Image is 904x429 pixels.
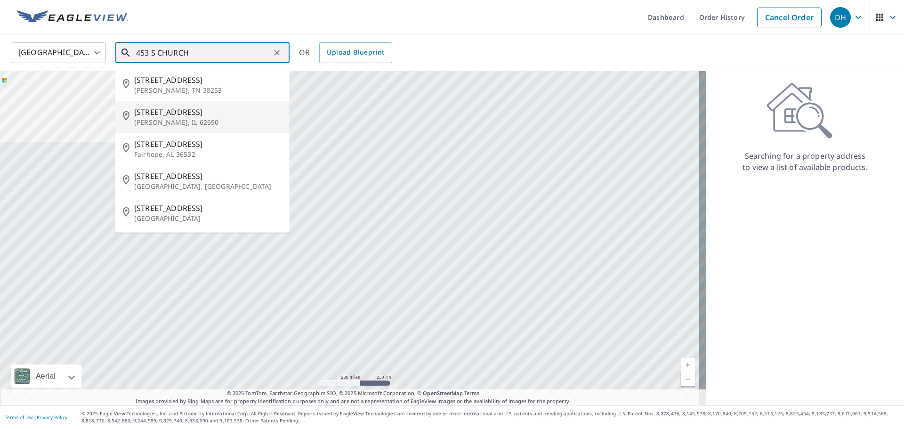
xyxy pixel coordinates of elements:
[757,8,822,27] a: Cancel Order
[134,182,282,191] p: [GEOGRAPHIC_DATA], [GEOGRAPHIC_DATA]
[319,42,392,63] a: Upload Blueprint
[81,410,899,424] p: © 2025 Eagle View Technologies, Inc. and Pictometry International Corp. All Rights Reserved. Repo...
[270,46,283,59] button: Clear
[17,10,128,24] img: EV Logo
[12,40,106,66] div: [GEOGRAPHIC_DATA]
[11,364,81,388] div: Aerial
[327,47,384,58] span: Upload Blueprint
[423,389,462,397] a: OpenStreetMap
[134,86,282,95] p: [PERSON_NAME], TN 38253
[464,389,480,397] a: Terms
[227,389,480,397] span: © 2025 TomTom, Earthstar Geographics SIO, © 2025 Microsoft Corporation, ©
[742,150,868,173] p: Searching for a property address to view a list of available products.
[134,202,282,214] span: [STREET_ADDRESS]
[134,150,282,159] p: Fairhope, AL 36532
[299,42,392,63] div: OR
[134,170,282,182] span: [STREET_ADDRESS]
[5,414,67,420] p: |
[5,414,34,421] a: Terms of Use
[134,214,282,223] p: [GEOGRAPHIC_DATA]
[33,364,58,388] div: Aerial
[681,358,695,372] a: Current Level 5, Zoom In
[830,7,851,28] div: DH
[134,118,282,127] p: [PERSON_NAME], IL 62690
[134,138,282,150] span: [STREET_ADDRESS]
[134,106,282,118] span: [STREET_ADDRESS]
[681,372,695,386] a: Current Level 5, Zoom Out
[134,74,282,86] span: [STREET_ADDRESS]
[136,40,270,66] input: Search by address or latitude-longitude
[37,414,67,421] a: Privacy Policy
